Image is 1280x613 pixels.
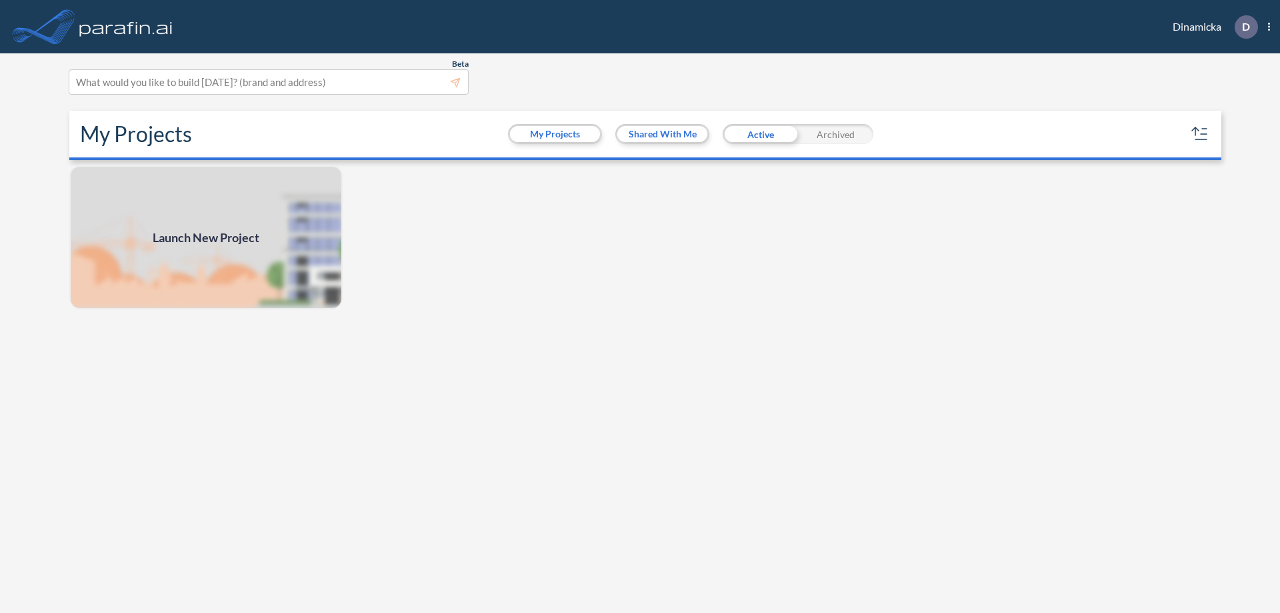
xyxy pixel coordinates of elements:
[1189,123,1211,145] button: sort
[69,165,343,310] a: Launch New Project
[153,229,259,247] span: Launch New Project
[1153,15,1270,39] div: Dinamicka
[452,59,469,69] span: Beta
[617,126,707,142] button: Shared With Me
[77,13,175,40] img: logo
[798,124,873,144] div: Archived
[510,126,600,142] button: My Projects
[723,124,798,144] div: Active
[69,165,343,310] img: add
[80,121,192,147] h2: My Projects
[1242,21,1250,33] p: D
